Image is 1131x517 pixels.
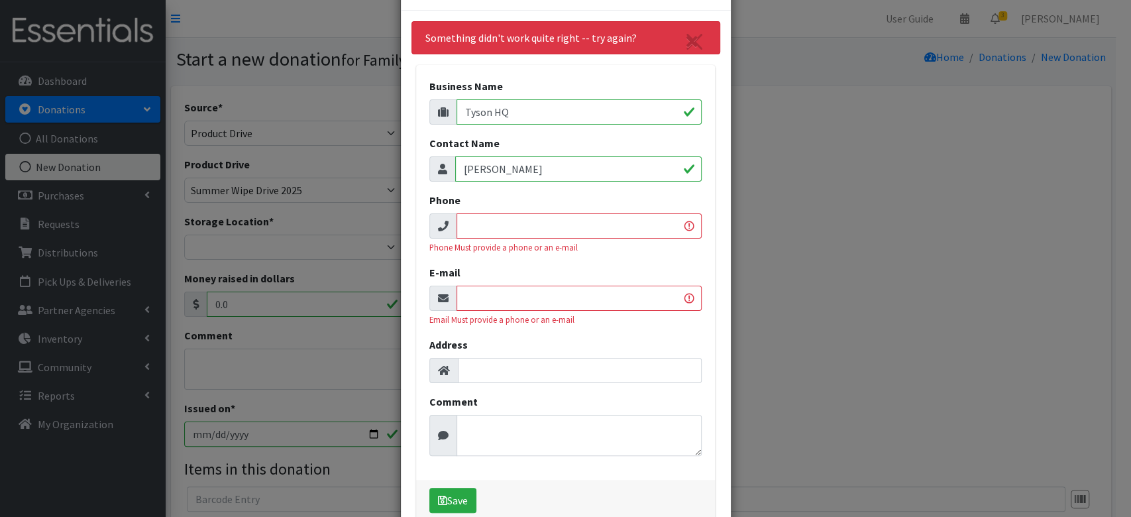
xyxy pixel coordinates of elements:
label: Business Name [429,78,503,94]
a: Close [682,30,706,54]
label: Address [429,337,468,353]
label: Contact Name [429,135,500,151]
div: Email Must provide a phone or an e-mail [429,314,702,326]
label: Phone [429,192,460,208]
button: Save [429,488,476,513]
div: Phone Must provide a phone or an e-mail [429,241,702,254]
div: Something didn't work quite right -- try again? [411,21,720,54]
label: E-mail [429,264,460,280]
label: Comment [429,394,478,410]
